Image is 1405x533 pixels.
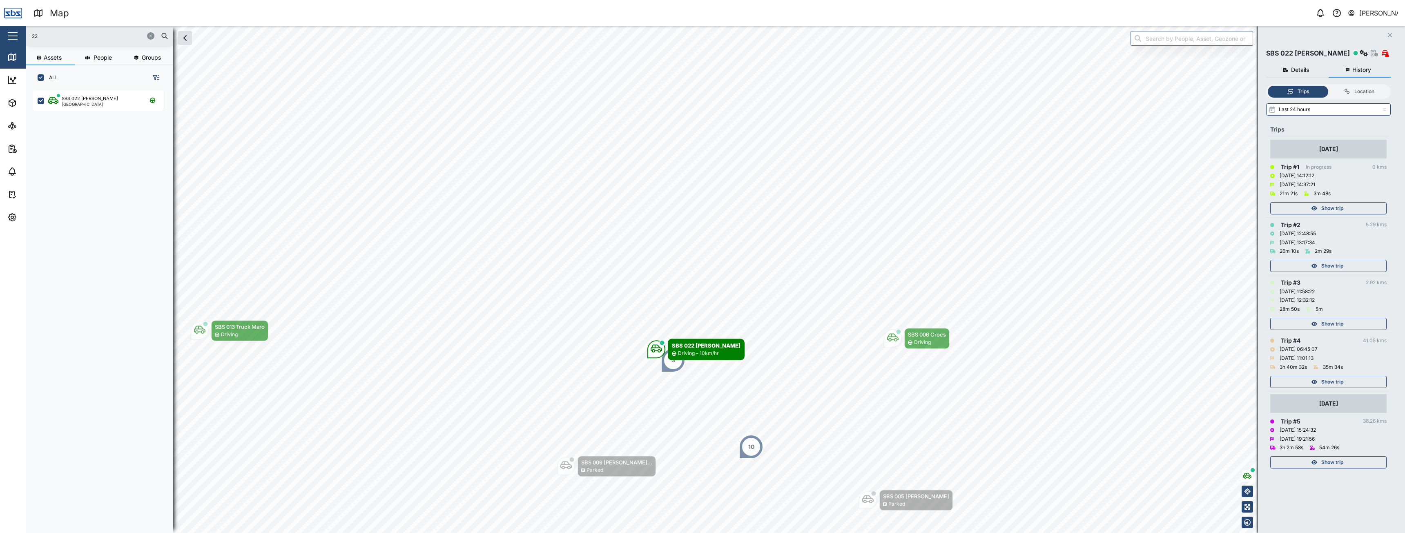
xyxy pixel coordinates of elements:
[21,190,44,199] div: Tasks
[1352,67,1371,73] span: History
[1281,417,1300,426] div: Trip # 5
[1280,426,1316,434] div: [DATE] 15:24:32
[1280,239,1315,247] div: [DATE] 13:17:34
[1321,203,1343,214] span: Show trip
[557,456,656,477] div: Map marker
[1319,399,1338,408] div: [DATE]
[1323,364,1343,371] div: 35m 34s
[678,350,719,357] div: Driving - 10km/hr
[1316,306,1323,313] div: 5m
[1270,318,1387,330] button: Show trip
[1280,172,1314,180] div: [DATE] 14:12:12
[44,55,62,60] span: Assets
[1270,456,1387,468] button: Show trip
[1280,364,1307,371] div: 3h 40m 32s
[221,331,238,339] div: Driving
[1256,38,1321,59] div: Map marker
[1280,297,1315,304] div: [DATE] 12:32:12
[1315,248,1331,255] div: 2m 29s
[1321,457,1343,468] span: Show trip
[50,6,69,20] div: Map
[33,87,173,526] div: grid
[62,95,118,102] div: SBS 022 [PERSON_NAME]
[914,339,931,346] div: Driving
[1280,190,1298,198] div: 21m 21s
[4,4,22,22] img: Main Logo
[883,492,949,500] div: SBS 005 [PERSON_NAME]
[21,213,50,222] div: Settings
[1280,248,1299,255] div: 26m 10s
[1280,306,1300,313] div: 28m 50s
[1270,202,1387,214] button: Show trip
[1281,221,1300,230] div: Trip # 2
[31,30,168,42] input: Search assets or drivers
[1321,376,1343,388] span: Show trip
[21,167,47,176] div: Alarms
[1363,337,1387,345] div: 41.05 kms
[1306,163,1331,171] div: In progress
[1363,417,1387,425] div: 38.26 kms
[1270,260,1387,272] button: Show trip
[94,55,112,60] span: People
[1347,7,1398,19] button: [PERSON_NAME]
[859,490,953,511] div: Map marker
[1266,48,1350,58] div: SBS 022 [PERSON_NAME]
[1270,376,1387,388] button: Show trip
[1131,31,1253,46] input: Search by People, Asset, Geozone or Place
[1281,278,1300,287] div: Trip # 3
[1314,190,1331,198] div: 3m 48s
[21,98,47,107] div: Assets
[1280,355,1314,362] div: [DATE] 11:01:13
[142,55,161,60] span: Groups
[26,26,1405,533] canvas: Map
[908,330,946,339] div: SBS 006 Crocs
[587,466,603,474] div: Parked
[1281,336,1300,345] div: Trip # 4
[884,328,950,349] div: Map marker
[1291,67,1309,73] span: Details
[672,341,740,350] div: SBS 022 [PERSON_NAME]
[1321,318,1343,330] span: Show trip
[671,356,675,365] div: 3
[661,348,685,372] div: Map marker
[1280,346,1318,353] div: [DATE] 06:45:07
[215,323,265,331] div: SBS 013 Truck Maro
[1366,279,1387,287] div: 2.92 kms
[647,339,745,360] div: Map marker
[1280,444,1303,452] div: 3h 2m 58s
[1366,221,1387,229] div: 5.29 kms
[1319,444,1339,452] div: 54m 26s
[44,74,58,81] label: ALL
[1281,163,1299,172] div: Trip # 1
[21,121,41,130] div: Sites
[1280,435,1315,443] div: [DATE] 19:21:56
[1266,103,1391,116] input: Select range
[1372,163,1387,171] div: 0 kms
[62,102,118,106] div: [GEOGRAPHIC_DATA]
[1280,288,1315,296] div: [DATE] 11:58:22
[1280,181,1315,189] div: [DATE] 14:37:21
[888,500,905,508] div: Parked
[1298,88,1309,96] div: Trips
[191,320,268,341] div: Map marker
[1359,8,1398,18] div: [PERSON_NAME]
[581,458,652,466] div: SBS 009 [PERSON_NAME]...
[1280,230,1316,238] div: [DATE] 12:48:55
[1354,88,1374,96] div: Location
[1270,125,1387,134] div: Trips
[1321,260,1343,272] span: Show trip
[748,442,754,451] div: 10
[739,435,763,459] div: Map marker
[21,76,58,85] div: Dashboard
[21,144,49,153] div: Reports
[1319,145,1338,154] div: [DATE]
[21,53,40,62] div: Map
